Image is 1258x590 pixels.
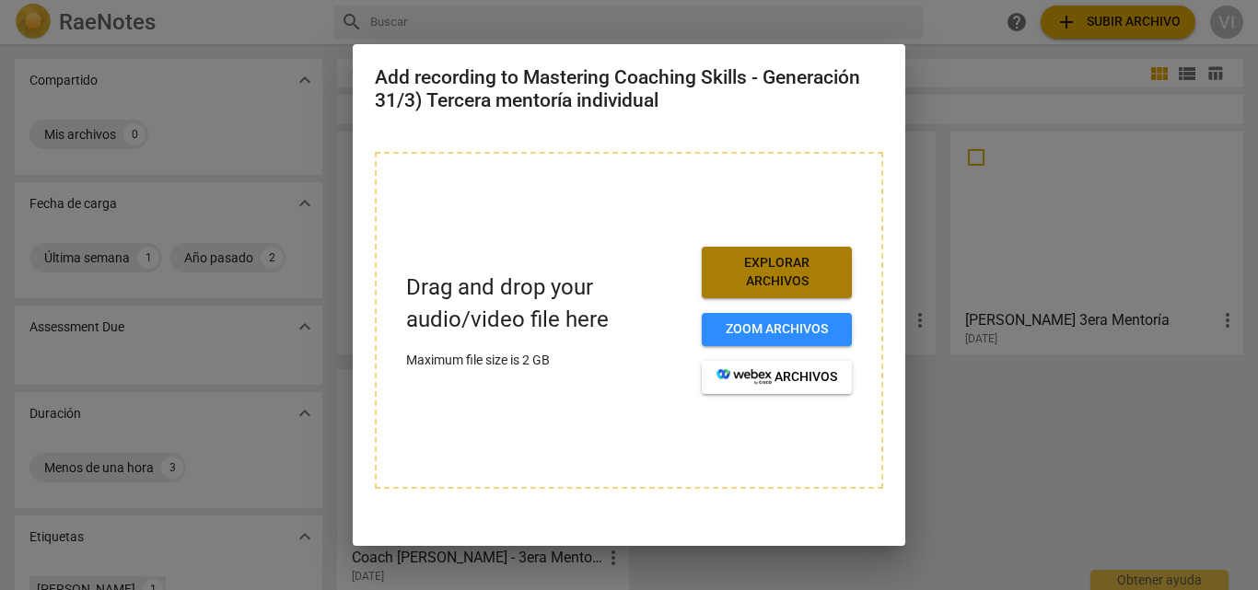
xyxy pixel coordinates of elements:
h2: Add recording to Mastering Coaching Skills - Generación 31/3) Tercera mentoría individual [375,66,883,111]
button: archivos [702,361,852,394]
p: Drag and drop your audio/video file here [406,272,687,336]
p: Maximum file size is 2 GB [406,351,687,370]
span: Explorar archivos [716,254,837,290]
span: archivos [716,368,837,387]
span: Zoom archivos [716,320,837,339]
button: Zoom archivos [702,313,852,346]
button: Explorar archivos [702,247,852,297]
